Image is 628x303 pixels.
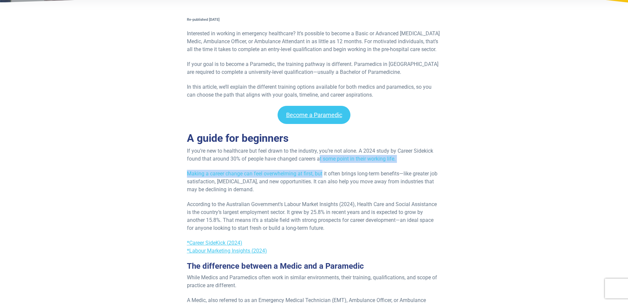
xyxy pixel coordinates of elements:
p: In this article, we’ll explain the different training options available for both medics and param... [187,83,441,99]
p: If you’re new to healthcare but feel drawn to the industry, you’re not alone. A 2024 study by Car... [187,147,441,163]
p: Interested in working in emergency healthcare? It’s possible to become a Basic or Advanced [MEDIC... [187,30,441,53]
a: Become a Paramedic [278,106,351,124]
p: If your goal is to become a Paramedic, the training pathway is different. Paramedics in [GEOGRAPH... [187,60,441,76]
a: *Career SideKick (2024) [187,240,242,246]
p: Making a career change can feel overwhelming at first, but it often brings long-term benefits—lik... [187,170,441,194]
p: According to the Australian Government’s Labour Market Insights (2024), Health Care and Social As... [187,200,441,232]
h2: A guide for beginners [187,132,441,144]
a: *Labour Marketing Insights (2024) [187,248,267,254]
strong: Re-published [DATE] [187,17,220,22]
p: While Medics and Paramedics often work in similar environments, their training, qualifications, a... [187,274,441,289]
h3: The difference between a Medic and a Paramedic [187,261,441,271]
